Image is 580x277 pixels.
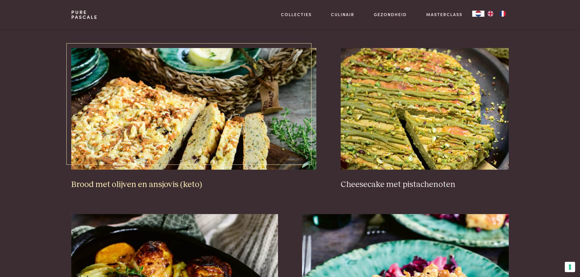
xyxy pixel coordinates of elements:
a: PurePascale [71,10,98,19]
a: EN [484,11,497,17]
img: Cheesecake met pistachenoten [341,48,509,170]
a: FR [497,11,509,17]
a: Collecties [281,11,312,18]
div: Language [472,11,484,17]
button: Uw voorkeuren voor toestemming voor trackingtechnologieën [565,262,575,272]
a: Culinair [331,11,354,18]
h3: Cheesecake met pistachenoten [341,179,509,190]
a: Cheesecake met pistachenoten Cheesecake met pistachenoten [341,48,509,190]
ul: Language list [484,11,509,17]
a: Masterclass [426,11,462,18]
aside: Language selected: Nederlands [472,11,509,17]
img: Brood met olijven en ansjovis (keto) [71,48,316,170]
a: Brood met olijven en ansjovis (keto) Brood met olijven en ansjovis (keto) [71,48,316,190]
a: Gezondheid [374,11,407,18]
h3: Brood met olijven en ansjovis (keto) [71,179,316,190]
a: NL [472,11,484,17]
